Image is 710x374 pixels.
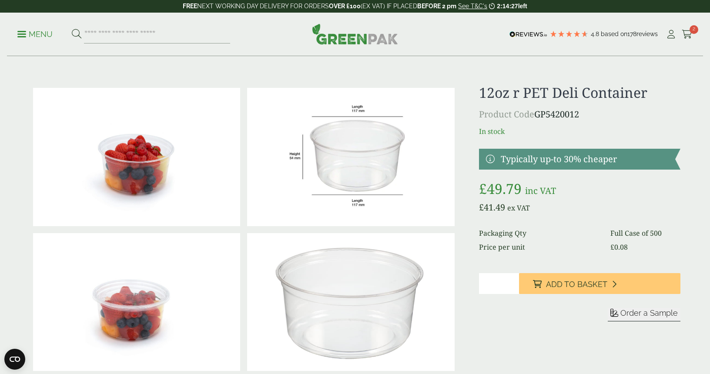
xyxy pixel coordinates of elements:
span: ex VAT [507,203,530,213]
img: 12oz R PET Deli Container With Fruit Salad And Lid (Large) [33,233,240,371]
span: £ [479,201,484,213]
span: Order a Sample [620,308,678,317]
div: 4.78 Stars [549,30,589,38]
span: 178 [627,30,636,37]
strong: FREE [183,3,197,10]
span: Product Code [479,108,534,120]
i: Cart [682,30,693,39]
a: Menu [17,29,53,38]
button: Open CMP widget [4,349,25,370]
span: Based on [601,30,627,37]
img: REVIEWS.io [509,31,547,37]
img: GreenPak Supplies [312,23,398,44]
button: Add to Basket [519,273,680,294]
span: 4.8 [591,30,601,37]
p: Menu [17,29,53,40]
img: 12oz Round Deli Pot 1 [247,233,454,371]
strong: OVER £100 [329,3,361,10]
span: Add to Basket [546,280,607,289]
img: 12oz R PET Deli Contaoner With Fruit Salad (Large) [33,88,240,226]
span: left [518,3,527,10]
span: £ [479,179,487,198]
strong: BEFORE 2 pm [417,3,456,10]
p: In stock [479,126,680,137]
button: Order a Sample [608,308,680,321]
i: My Account [666,30,677,39]
p: GP5420012 [479,108,680,121]
span: 2:14:27 [497,3,518,10]
span: reviews [636,30,658,37]
bdi: 49.79 [479,179,522,198]
bdi: 41.49 [479,201,505,213]
dd: Full Case of 500 [610,228,680,238]
dt: Price per unit [479,242,600,252]
a: See T&C's [458,3,487,10]
h1: 12oz r PET Deli Container [479,84,680,101]
img: PETdeli_12oz [247,88,454,226]
span: inc VAT [525,185,556,197]
dt: Packaging Qty [479,228,600,238]
span: 2 [690,25,698,34]
bdi: 0.08 [610,242,628,252]
a: 2 [682,28,693,41]
span: £ [610,242,614,252]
